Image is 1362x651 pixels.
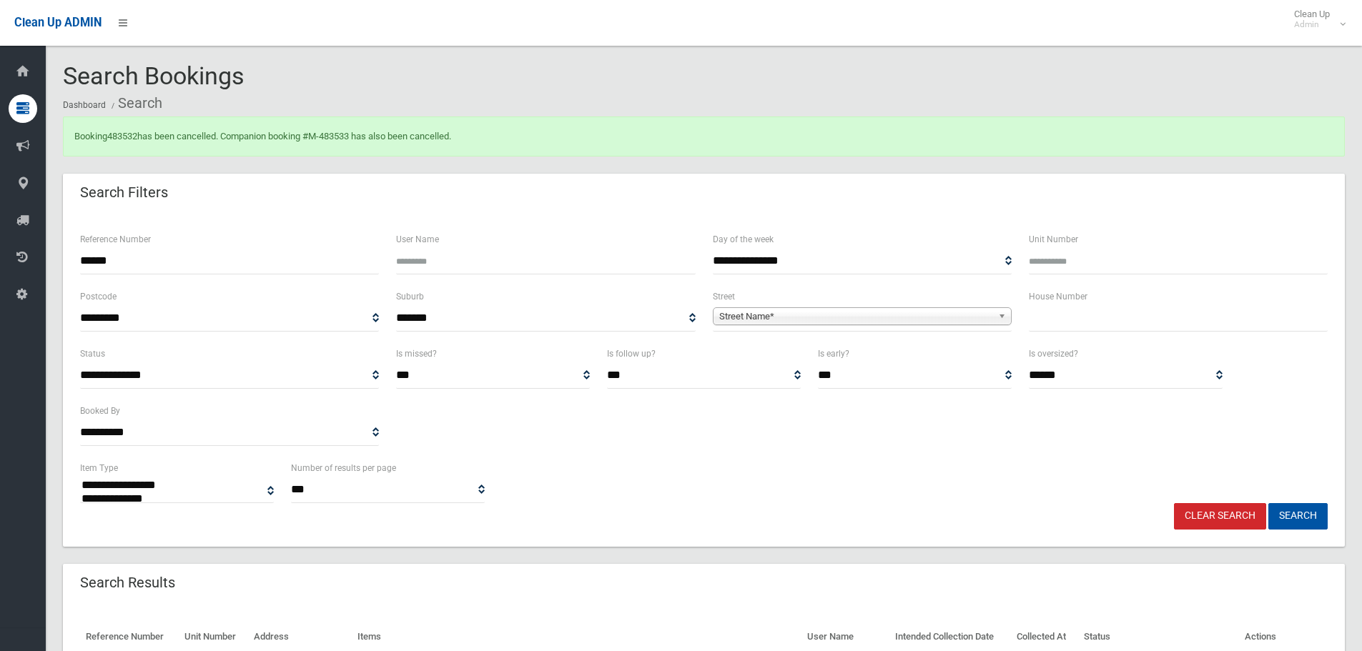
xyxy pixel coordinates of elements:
[63,179,185,207] header: Search Filters
[719,308,992,325] span: Street Name*
[63,116,1345,156] div: Booking has been cancelled. Companion booking #M-483533 has also been cancelled.
[713,289,735,304] label: Street
[396,289,424,304] label: Suburb
[14,16,102,29] span: Clean Up ADMIN
[80,460,118,476] label: Item Type
[63,569,192,597] header: Search Results
[80,289,117,304] label: Postcode
[396,232,439,247] label: User Name
[1029,232,1078,247] label: Unit Number
[63,61,245,90] span: Search Bookings
[63,100,106,110] a: Dashboard
[607,346,656,362] label: Is follow up?
[291,460,396,476] label: Number of results per page
[80,403,120,419] label: Booked By
[1268,503,1328,530] button: Search
[713,232,774,247] label: Day of the week
[80,232,151,247] label: Reference Number
[1029,289,1087,304] label: House Number
[818,346,849,362] label: Is early?
[1029,346,1078,362] label: Is oversized?
[1287,9,1344,30] span: Clean Up
[396,346,437,362] label: Is missed?
[1294,19,1330,30] small: Admin
[108,90,162,116] li: Search
[107,131,137,141] a: 483532
[1174,503,1266,530] a: Clear Search
[80,346,105,362] label: Status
